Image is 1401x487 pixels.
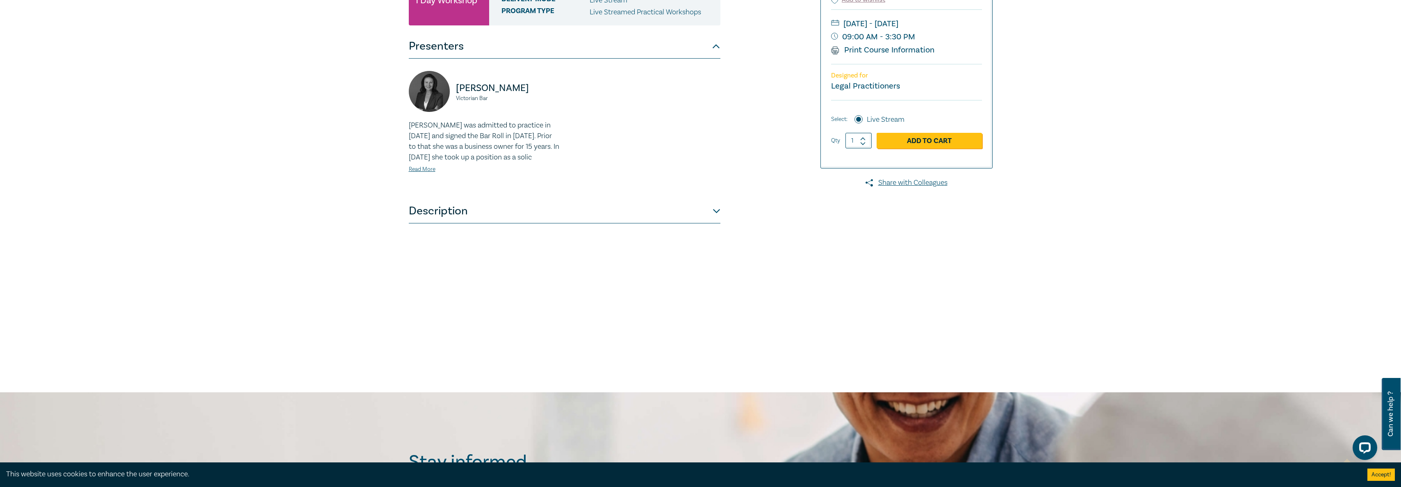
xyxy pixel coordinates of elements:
button: Accept cookies [1367,469,1395,481]
label: Live Stream [867,114,904,125]
a: Share with Colleagues [820,178,993,188]
small: 09:00 AM - 3:30 PM [831,30,982,43]
small: [DATE] - [DATE] [831,17,982,30]
a: Read More [409,166,435,173]
iframe: LiveChat chat widget [1346,432,1380,467]
a: Print Course Information [831,45,935,55]
p: [PERSON_NAME] was admitted to practice in [DATE] and signed the Bar Roll in [DATE]. Prior to that... [409,120,560,163]
input: 1 [845,133,872,148]
label: Qty [831,136,840,145]
span: Program type [501,7,590,18]
span: Select: [831,115,847,124]
div: This website uses cookies to enhance the user experience. [6,469,1355,480]
p: [PERSON_NAME] [456,82,560,95]
small: Victorian Bar [456,96,560,101]
img: https://s3.ap-southeast-2.amazonaws.com/leo-cussen-store-production-content/Contacts/PANAYIOTA%20... [409,71,450,112]
button: Description [409,199,720,223]
p: Live Streamed Practical Workshops [590,7,701,18]
small: Legal Practitioners [831,81,900,91]
a: Add to Cart [877,133,982,148]
p: Designed for [831,72,982,80]
h2: Stay informed. [409,451,602,473]
span: Can we help ? [1387,383,1394,445]
button: Presenters [409,34,720,59]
